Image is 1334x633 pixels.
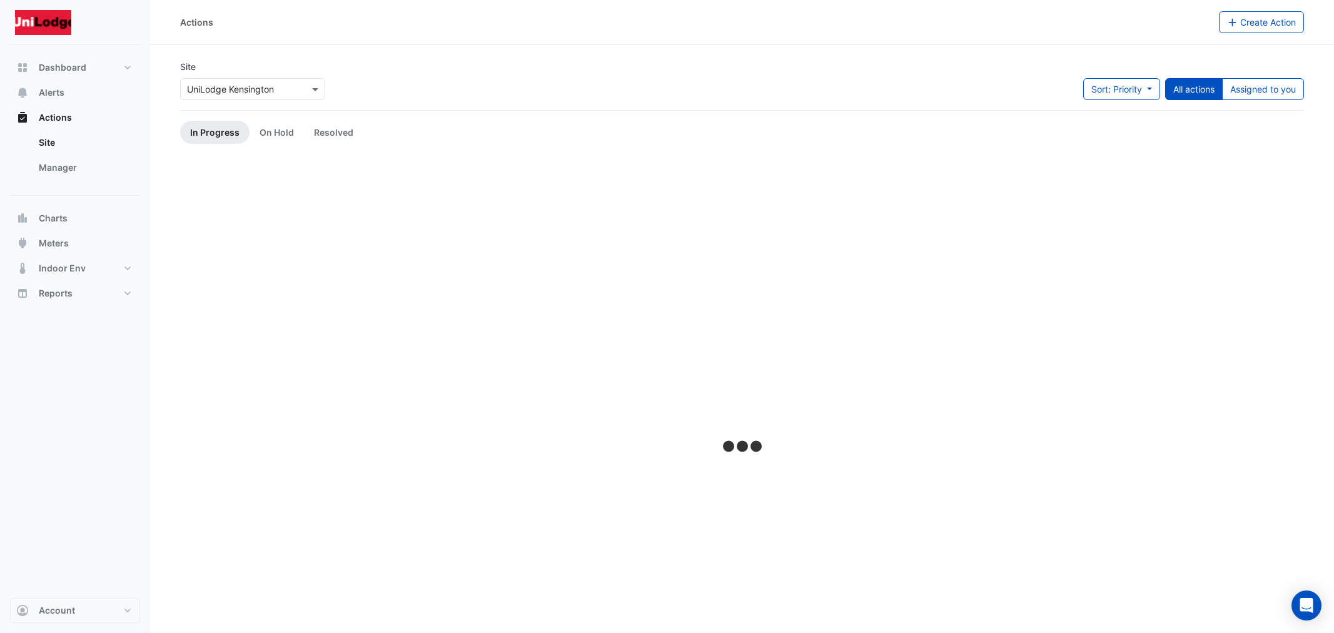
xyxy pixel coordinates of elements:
[39,212,68,225] span: Charts
[39,262,86,275] span: Indoor Env
[29,155,140,180] a: Manager
[16,61,29,74] app-icon: Dashboard
[16,287,29,300] app-icon: Reports
[10,206,140,231] button: Charts
[10,256,140,281] button: Indoor Env
[1291,590,1321,620] div: Open Intercom Messenger
[10,55,140,80] button: Dashboard
[10,80,140,105] button: Alerts
[180,60,196,73] label: Site
[16,237,29,250] app-icon: Meters
[1219,11,1305,33] button: Create Action
[10,105,140,130] button: Actions
[16,111,29,124] app-icon: Actions
[10,231,140,256] button: Meters
[29,130,140,155] a: Site
[16,212,29,225] app-icon: Charts
[16,262,29,275] app-icon: Indoor Env
[39,287,73,300] span: Reports
[39,111,72,124] span: Actions
[1165,78,1223,100] button: All actions
[39,604,75,617] span: Account
[1091,84,1142,94] span: Sort: Priority
[39,237,69,250] span: Meters
[39,61,86,74] span: Dashboard
[180,16,213,29] div: Actions
[15,10,71,35] img: Company Logo
[16,86,29,99] app-icon: Alerts
[10,598,140,623] button: Account
[10,281,140,306] button: Reports
[1240,17,1296,28] span: Create Action
[1083,78,1160,100] button: Sort: Priority
[180,121,250,144] a: In Progress
[39,86,64,99] span: Alerts
[10,130,140,185] div: Actions
[250,121,304,144] a: On Hold
[304,121,363,144] a: Resolved
[1222,78,1304,100] button: Assigned to you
